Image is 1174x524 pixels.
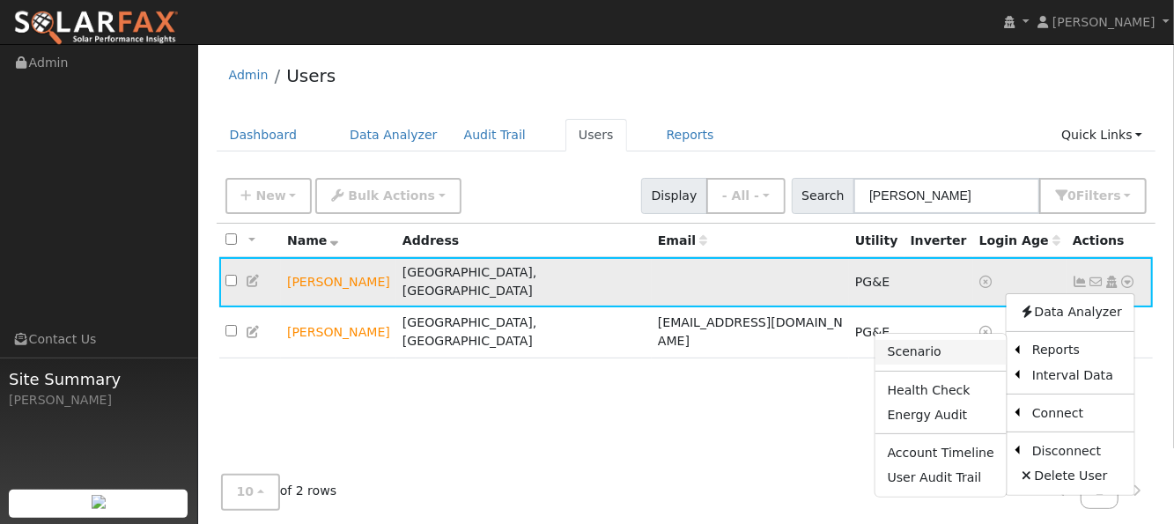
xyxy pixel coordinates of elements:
span: Filter [1076,188,1121,203]
button: Bulk Actions [315,178,461,214]
button: 0Filters [1039,178,1147,214]
a: Users [565,119,627,151]
a: Show Graph [1073,275,1089,289]
td: [GEOGRAPHIC_DATA], [GEOGRAPHIC_DATA] [396,307,652,358]
a: Dashboard [217,119,311,151]
span: Display [641,178,707,214]
a: Reports [1020,338,1134,363]
a: No login access [979,275,995,289]
span: Name [287,233,339,247]
a: Admin [229,68,269,82]
a: Data Analyzer [336,119,451,151]
a: Account Timeline Report [875,440,1007,465]
a: Data Analyzer [1007,300,1134,325]
span: Days since last login [979,233,1060,247]
a: Reports [653,119,727,151]
span: [PERSON_NAME] [1052,15,1156,29]
div: Address [402,232,646,250]
a: Interval Data [1020,363,1134,387]
a: Delete User [1007,464,1134,489]
td: Lead [281,257,396,307]
a: Audit Trail [451,119,539,151]
div: Inverter [911,232,967,250]
span: Search [792,178,854,214]
a: Energy Audit Report [875,402,1007,427]
span: [EMAIL_ADDRESS][DOMAIN_NAME] [658,315,843,348]
a: Login As [1104,275,1119,289]
span: 10 [237,485,255,499]
a: Users [286,65,336,86]
img: SolarFax [13,10,179,47]
a: Edit User [246,274,262,288]
a: Scenario Report [875,340,1007,365]
button: New [225,178,313,214]
input: Search [853,178,1040,214]
a: User Audit Trail [875,466,1007,491]
a: Connect [1020,401,1134,425]
a: Other actions [1120,273,1136,292]
button: - All - [706,178,786,214]
td: Lead [281,307,396,358]
span: New [255,188,285,203]
div: Actions [1073,232,1147,250]
span: PG&E [855,275,890,289]
span: s [1113,188,1120,203]
td: [GEOGRAPHIC_DATA], [GEOGRAPHIC_DATA] [396,257,652,307]
button: 10 [221,475,280,511]
div: Utility [855,232,898,250]
span: of 2 rows [221,475,337,511]
a: Quick Links [1048,119,1156,151]
span: Bulk Actions [348,188,435,203]
div: [PERSON_NAME] [9,391,188,410]
a: Disconnect [1020,439,1134,463]
i: No email address [1089,276,1104,288]
a: Edit User [246,325,262,339]
img: retrieve [92,495,106,509]
a: No login access [979,325,995,339]
span: Email [658,233,707,247]
span: Site Summary [9,367,188,391]
span: PG&E [855,325,890,339]
a: Health Check Report [875,378,1007,402]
